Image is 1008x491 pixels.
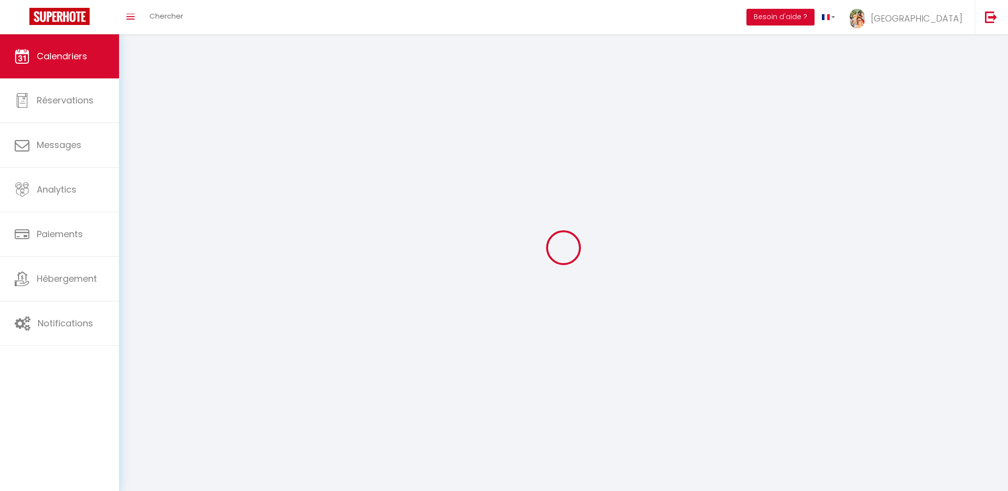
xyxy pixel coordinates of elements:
[37,94,94,106] span: Réservations
[149,11,183,21] span: Chercher
[37,139,81,151] span: Messages
[985,11,997,23] img: logout
[37,272,97,285] span: Hébergement
[37,183,76,196] span: Analytics
[37,50,87,62] span: Calendriers
[29,8,90,25] img: Super Booking
[746,9,815,25] button: Besoin d'aide ?
[38,317,93,329] span: Notifications
[37,228,83,240] span: Paiements
[850,9,864,28] img: ...
[871,12,962,25] span: [GEOGRAPHIC_DATA]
